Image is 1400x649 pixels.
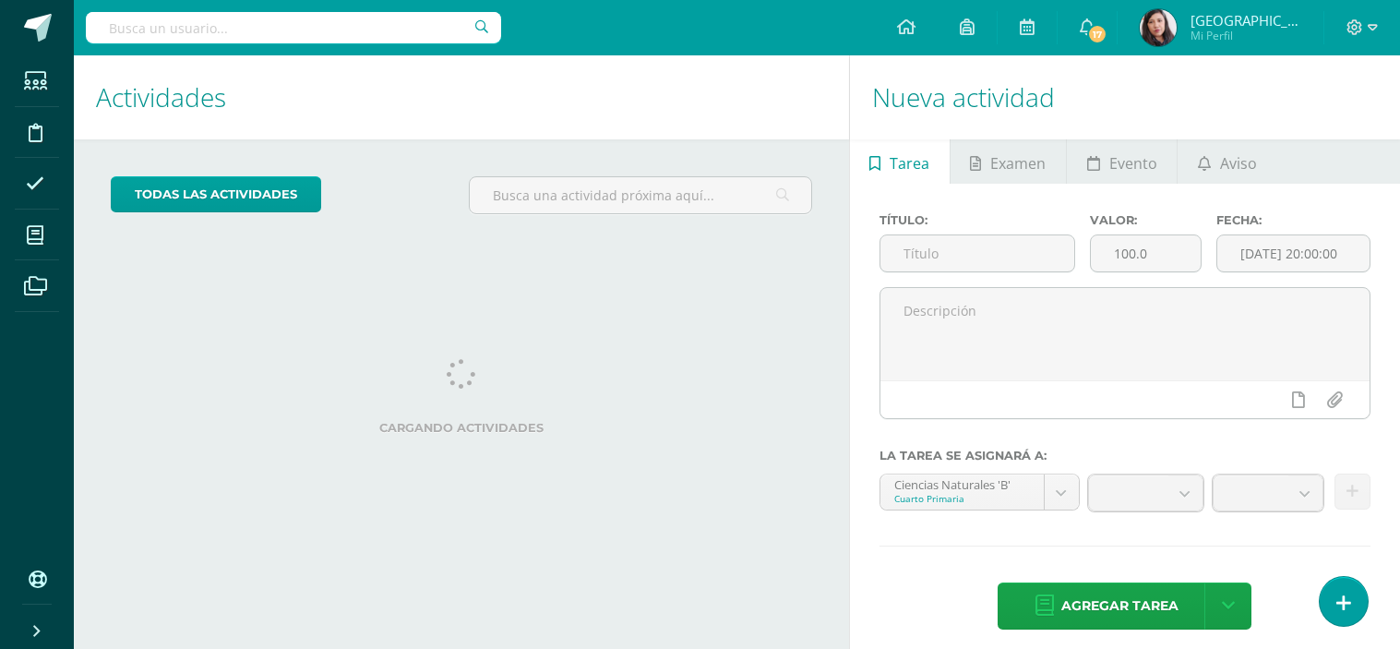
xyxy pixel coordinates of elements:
input: Puntos máximos [1091,235,1201,271]
input: Título [880,235,1075,271]
img: 5e839c05b6bed1c0a903cd4cdbf87aa2.png [1140,9,1177,46]
label: Fecha: [1216,213,1370,227]
a: Aviso [1178,139,1276,184]
a: Ciencias Naturales 'B'Cuarto Primaria [880,475,1079,510]
div: Cuarto Primaria [894,492,1030,505]
h1: Nueva actividad [872,55,1378,139]
span: 17 [1087,24,1107,44]
span: [GEOGRAPHIC_DATA] [1191,11,1301,30]
a: Tarea [850,139,950,184]
span: Aviso [1220,141,1257,186]
input: Busca un usuario... [86,12,501,43]
label: Título: [879,213,1076,227]
a: Evento [1067,139,1177,184]
span: Tarea [890,141,929,186]
a: todas las Actividades [111,176,321,212]
span: Agregar tarea [1061,583,1179,629]
a: Examen [951,139,1066,184]
h1: Actividades [96,55,827,139]
div: Ciencias Naturales 'B' [894,475,1030,492]
label: La tarea se asignará a: [879,449,1370,463]
label: Cargando actividades [111,421,812,435]
label: Valor: [1090,213,1202,227]
span: Mi Perfil [1191,28,1301,43]
span: Examen [990,141,1046,186]
input: Fecha de entrega [1217,235,1370,271]
input: Busca una actividad próxima aquí... [470,177,811,213]
span: Evento [1109,141,1157,186]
